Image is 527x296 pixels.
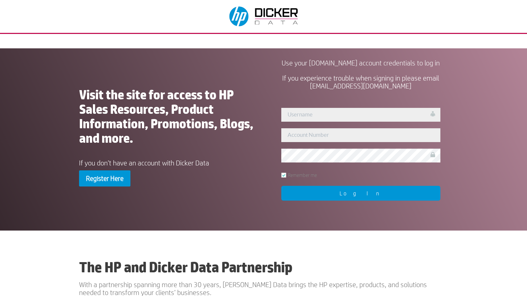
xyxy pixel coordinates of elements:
span: If you experience trouble when signing in please email [EMAIL_ADDRESS][DOMAIN_NAME] [282,74,439,90]
span: Use your [DOMAIN_NAME] account credentials to log in [282,59,440,67]
b: The HP and Dicker Data Partnership [79,259,292,276]
img: Dicker Data & HP [225,3,303,30]
label: Remember me [281,173,317,178]
a: Register Here [79,170,130,186]
input: Account Number [281,128,440,142]
h1: Visit the site for access to HP Sales Resources, Product Information, Promotions, Blogs, and more. [79,87,253,149]
span: If you don’t have an account with Dicker Data [79,159,209,167]
input: Log In [281,186,440,201]
input: Username [281,108,440,122]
